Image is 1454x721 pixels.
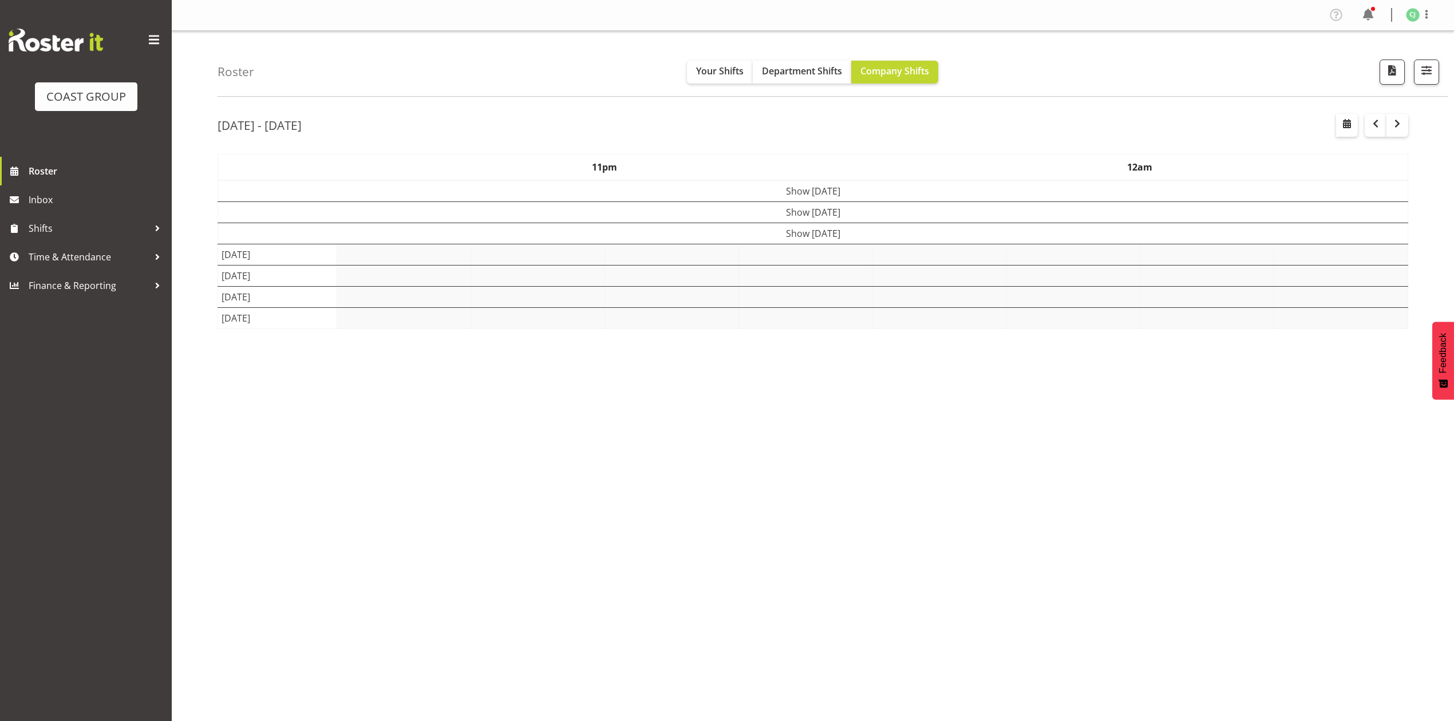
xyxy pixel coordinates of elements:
span: Feedback [1438,333,1448,373]
span: Department Shifts [762,65,842,77]
td: [DATE] [218,244,337,265]
div: COAST GROUP [46,88,126,105]
span: Shifts [29,220,149,237]
button: Filter Shifts [1414,60,1439,85]
td: Show [DATE] [218,201,1408,223]
td: Show [DATE] [218,223,1408,244]
img: Rosterit website logo [9,29,103,51]
button: Your Shifts [687,61,753,84]
button: Company Shifts [851,61,938,84]
span: Finance & Reporting [29,277,149,294]
button: Download a PDF of the roster according to the set date range. [1380,60,1405,85]
span: Company Shifts [860,65,929,77]
button: Feedback - Show survey [1432,322,1454,399]
h4: Roster [218,65,254,78]
button: Select a specific date within the roster. [1336,114,1358,137]
td: [DATE] [218,286,337,307]
th: 12am [872,154,1408,180]
span: Time & Attendance [29,248,149,266]
td: [DATE] [218,265,337,286]
span: Your Shifts [696,65,744,77]
img: christina-jaramillo1126.jpg [1406,8,1420,22]
th: 11pm [337,154,872,180]
button: Department Shifts [753,61,851,84]
span: Inbox [29,191,166,208]
td: [DATE] [218,307,337,328]
span: Roster [29,163,166,180]
h2: [DATE] - [DATE] [218,118,302,133]
td: Show [DATE] [218,180,1408,202]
